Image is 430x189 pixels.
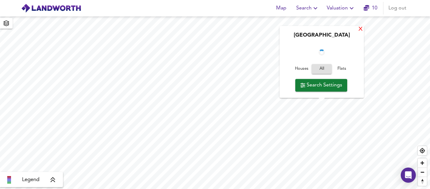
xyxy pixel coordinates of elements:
div: Open Intercom Messenger [401,168,416,183]
a: 10 [364,4,377,13]
button: Search Settings [295,79,347,92]
button: All [312,64,332,74]
span: Search Settings [300,81,342,90]
span: Reset bearing to north [418,177,427,186]
span: Legend [22,176,39,184]
span: Valuation [327,4,355,13]
button: Flats [332,64,352,74]
span: Flats [333,65,350,73]
button: Search [294,2,322,15]
span: Search [296,4,319,13]
button: Log out [386,2,409,15]
button: Find my location [418,146,427,155]
span: Map [274,4,289,13]
img: logo [21,3,81,13]
span: Log out [388,4,406,13]
button: Houses [291,64,312,74]
button: 10 [360,2,381,15]
button: Valuation [324,2,358,15]
span: Houses [293,65,310,73]
span: All [315,65,329,73]
button: Map [271,2,291,15]
div: X [358,27,363,32]
button: Reset bearing to north [418,177,427,186]
div: [GEOGRAPHIC_DATA] [283,32,361,42]
button: Zoom in [418,158,427,168]
button: Zoom out [418,168,427,177]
